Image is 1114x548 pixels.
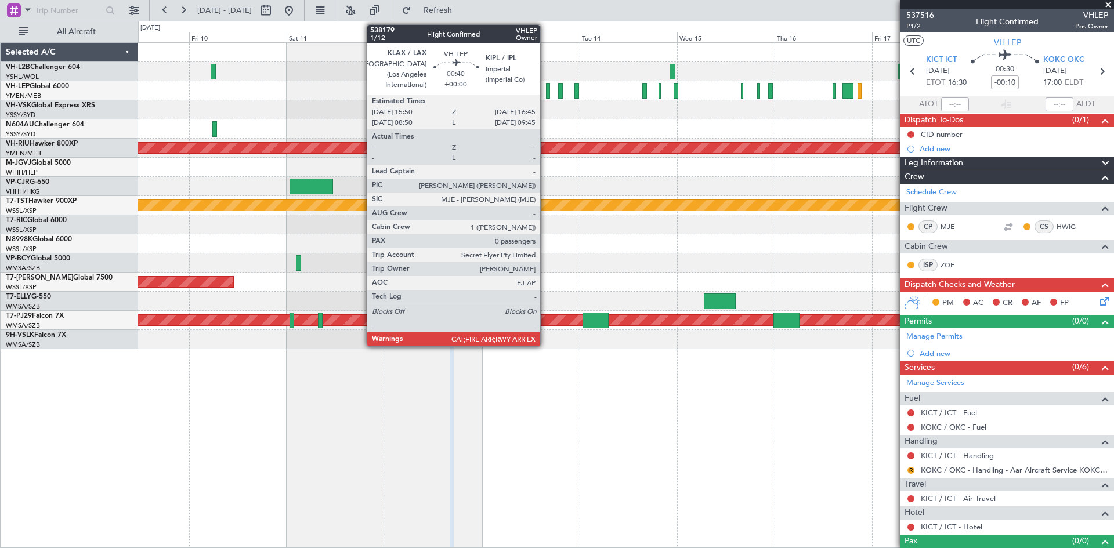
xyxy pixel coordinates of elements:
span: ETOT [926,77,945,89]
div: Sun 12 [385,32,482,42]
span: (0/0) [1072,315,1089,327]
button: Refresh [396,1,466,20]
span: 00:30 [996,64,1014,75]
div: Add new [920,349,1108,358]
span: Refresh [414,6,462,14]
a: WMSA/SZB [6,264,40,273]
span: 16:30 [948,77,967,89]
div: Thu 9 [92,32,189,42]
div: ISP [918,259,938,271]
span: Dispatch Checks and Weather [905,278,1015,292]
span: VH-L2B [6,64,30,71]
span: Dispatch To-Dos [905,114,963,127]
a: KICT / ICT - Hotel [921,522,982,532]
span: [DATE] [926,66,950,77]
a: T7-PJ29Falcon 7X [6,313,64,320]
a: KICT / ICT - Air Travel [921,493,996,503]
span: VH-LEP [6,83,30,90]
a: YSSY/SYD [6,130,35,139]
div: Tue 14 [580,32,677,42]
span: ALDT [1076,99,1095,110]
span: N604AU [6,121,34,128]
div: CP [918,220,938,233]
a: WSSL/XSP [6,245,37,253]
span: Hotel [905,506,924,520]
div: Flight Confirmed [976,16,1039,28]
a: YMEN/MEB [6,92,41,100]
span: ATOT [919,99,938,110]
span: T7-TST [6,198,28,205]
div: Sat 11 [287,32,384,42]
span: [DATE] - [DATE] [197,5,252,16]
span: VH-VSK [6,102,31,109]
span: Flight Crew [905,202,947,215]
a: Manage Services [906,378,964,389]
span: [DATE] [1043,66,1067,77]
a: MJE [941,222,967,232]
div: CID number [921,129,963,139]
a: WSSL/XSP [6,226,37,234]
span: VP-CJR [6,179,30,186]
span: Services [905,361,935,375]
span: T7-[PERSON_NAME] [6,274,73,281]
span: ELDT [1065,77,1083,89]
span: CR [1003,297,1012,309]
span: T7-PJ29 [6,313,32,320]
a: KOKC / OKC - Fuel [921,422,986,432]
span: P1/2 [906,21,934,31]
span: N8998K [6,236,32,243]
a: N604AUChallenger 604 [6,121,84,128]
input: --:-- [941,97,969,111]
span: Permits [905,315,932,328]
a: T7-ELLYG-550 [6,293,51,300]
div: [DATE] [140,23,160,33]
button: All Aircraft [13,23,126,41]
span: All Aircraft [30,28,122,36]
a: T7-TSTHawker 900XP [6,198,77,205]
a: VH-VSKGlobal Express XRS [6,102,95,109]
span: Pos Owner [1075,21,1108,31]
a: KICT / ICT - Fuel [921,408,977,418]
a: YSSY/SYD [6,111,35,119]
a: WMSA/SZB [6,321,40,330]
span: VHLEP [1075,9,1108,21]
span: 9H-VSLK [6,332,34,339]
div: Fri 10 [189,32,287,42]
span: VH-RIU [6,140,30,147]
span: AF [1032,297,1041,309]
a: N8998KGlobal 6000 [6,236,72,243]
span: (0/0) [1072,535,1089,547]
a: ZOE [941,260,967,270]
a: YSHL/WOL [6,72,39,81]
div: Wed 15 [677,32,775,42]
a: VP-CJRG-650 [6,179,49,186]
button: UTC [903,35,924,46]
a: T7-[PERSON_NAME]Global 7500 [6,274,113,281]
span: Leg Information [905,157,963,170]
a: YMEN/MEB [6,149,41,158]
div: Mon 13 [482,32,580,42]
button: R [907,467,914,474]
span: FP [1060,297,1069,309]
span: VP-BCY [6,255,31,262]
span: (0/1) [1072,114,1089,126]
span: T7-ELLY [6,293,31,300]
a: Manage Permits [906,331,963,343]
a: VP-BCYGlobal 5000 [6,255,70,262]
span: PM [942,297,954,309]
div: CS [1035,220,1054,233]
span: Handling [905,435,938,448]
span: AC [973,297,983,309]
span: 17:00 [1043,77,1062,89]
a: WIHH/HLP [6,168,38,177]
a: Schedule Crew [906,187,957,198]
span: VH-LEP [994,37,1021,49]
span: Cabin Crew [905,240,948,253]
a: WSSL/XSP [6,283,37,292]
a: T7-RICGlobal 6000 [6,217,67,224]
a: KOKC / OKC - Handling - Aar Aircraft Service KOKC / OKC [921,465,1108,475]
span: M-JGVJ [6,159,31,166]
div: Thu 16 [775,32,872,42]
span: 537516 [906,9,934,21]
a: VH-LEPGlobal 6000 [6,83,69,90]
